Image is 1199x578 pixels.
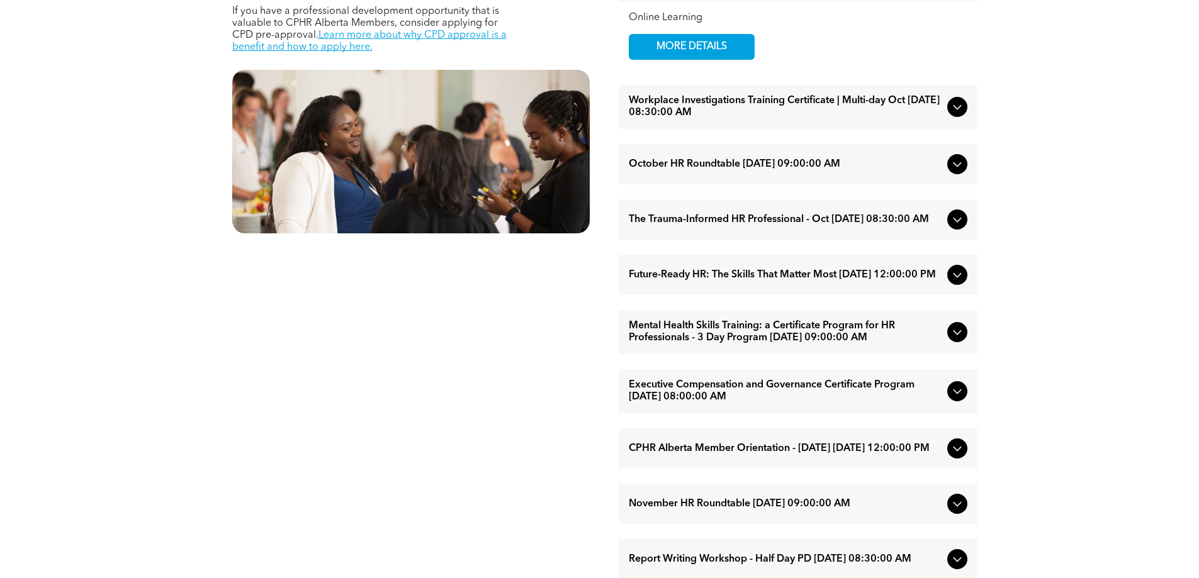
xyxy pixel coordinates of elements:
[629,95,942,119] span: Workplace Investigations Training Certificate | Multi-day Oct [DATE] 08:30:00 AM
[629,320,942,344] span: Mental Health Skills Training: a Certificate Program for HR Professionals - 3 Day Program [DATE] ...
[629,498,942,510] span: November HR Roundtable [DATE] 09:00:00 AM
[629,379,942,403] span: Executive Compensation and Governance Certificate Program [DATE] 08:00:00 AM
[629,443,942,455] span: CPHR Alberta Member Orientation - [DATE] [DATE] 12:00:00 PM
[629,214,942,226] span: The Trauma-Informed HR Professional - Oct [DATE] 08:30:00 AM
[232,30,507,52] a: Learn more about why CPD approval is a benefit and how to apply here.
[629,34,755,60] a: MORE DETAILS
[629,269,942,281] span: Future-Ready HR: The Skills That Matter Most [DATE] 12:00:00 PM
[629,553,942,565] span: Report Writing Workshop - Half Day PD [DATE] 08:30:00 AM
[629,158,942,170] span: October HR Roundtable [DATE] 09:00:00 AM
[232,6,499,40] span: If you have a professional development opportunity that is valuable to CPHR Alberta Members, cons...
[642,35,741,59] span: MORE DETAILS
[629,12,967,24] div: Online Learning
